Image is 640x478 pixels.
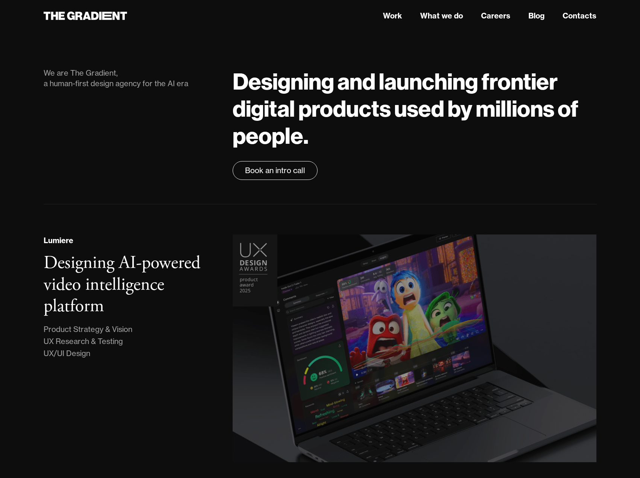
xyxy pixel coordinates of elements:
a: Careers [481,10,510,21]
a: Work [383,10,402,21]
h1: Designing and launching frontier digital products used by millions of people. [233,68,596,149]
h3: Designing AI-powered video intelligence platform [44,251,200,318]
div: Product Strategy & Vision UX Research & Testing UX/UI Design [44,323,132,359]
a: Blog [528,10,545,21]
div: Lumiere [44,235,73,246]
a: Contacts [563,10,596,21]
div: We are The Gradient, a human-first design agency for the AI era [44,68,218,89]
a: LumiereDesigning AI-powered video intelligence platformProduct Strategy & VisionUX Research & Tes... [44,234,597,462]
a: What we do [420,10,463,21]
a: Book an intro call [233,161,318,180]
